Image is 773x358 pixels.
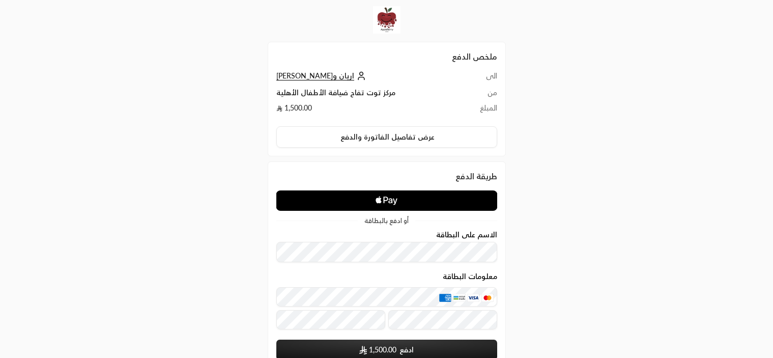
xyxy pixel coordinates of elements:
[469,71,497,88] td: الى
[276,287,497,307] input: بطاقة ائتمانية
[469,103,497,118] td: المبلغ
[469,88,497,103] td: من
[359,346,367,354] img: SAR
[467,293,479,301] img: Visa
[364,217,409,224] span: أو ادفع بالبطاقة
[276,272,497,281] legend: معلومات البطاقة
[373,6,400,34] img: Company Logo
[388,310,497,329] input: رمز التحقق CVC
[276,126,497,148] button: عرض تفاصيل الفاتورة والدفع
[276,71,368,80] a: اريان و[PERSON_NAME]
[439,293,451,301] img: AMEX
[276,50,497,63] h2: ملخص الدفع
[276,231,497,263] div: الاسم على البطاقة
[276,103,469,118] td: 1,500.00
[276,88,469,103] td: مركز توت تفاح ضيافة الأطفال الأهلية
[276,71,354,80] span: اريان و[PERSON_NAME]
[276,310,385,329] input: تاريخ الانتهاء
[453,293,465,301] img: MADA
[369,345,396,355] span: 1,500.00
[481,293,494,301] img: MasterCard
[436,231,497,239] label: الاسم على البطاقة
[276,272,497,333] div: معلومات البطاقة
[276,170,497,182] div: طريقة الدفع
